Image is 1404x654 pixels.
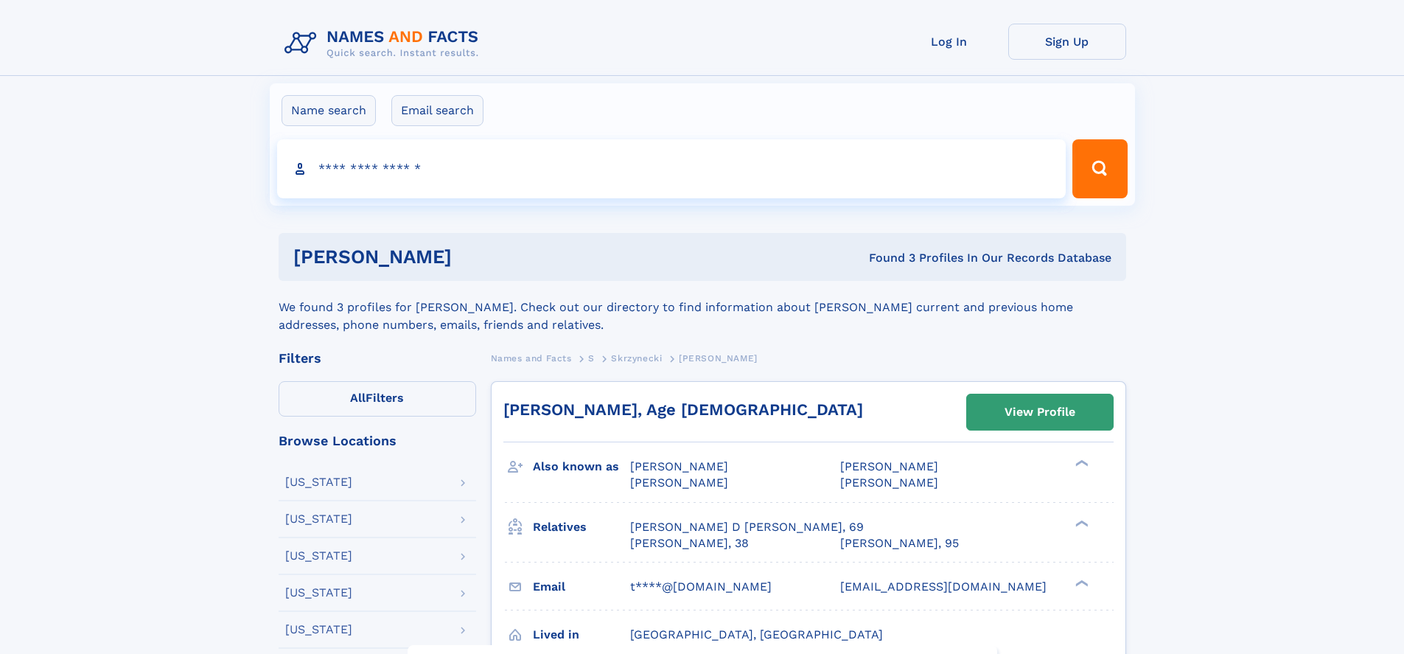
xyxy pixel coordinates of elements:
[630,535,749,552] a: [PERSON_NAME], 38
[293,248,660,266] h1: [PERSON_NAME]
[1072,459,1089,468] div: ❯
[533,622,630,647] h3: Lived in
[282,95,376,126] label: Name search
[533,574,630,599] h3: Email
[840,580,1047,594] span: [EMAIL_ADDRESS][DOMAIN_NAME]
[391,95,483,126] label: Email search
[1072,518,1089,528] div: ❯
[679,353,758,363] span: [PERSON_NAME]
[588,353,595,363] span: S
[630,476,728,490] span: [PERSON_NAME]
[279,281,1126,334] div: We found 3 profiles for [PERSON_NAME]. Check out our directory to find information about [PERSON_...
[840,459,938,473] span: [PERSON_NAME]
[1008,24,1126,60] a: Sign Up
[890,24,1008,60] a: Log In
[840,476,938,490] span: [PERSON_NAME]
[533,515,630,540] h3: Relatives
[285,587,352,599] div: [US_STATE]
[840,535,959,552] a: [PERSON_NAME], 95
[967,394,1113,430] a: View Profile
[285,513,352,525] div: [US_STATE]
[660,250,1111,266] div: Found 3 Profiles In Our Records Database
[285,624,352,636] div: [US_STATE]
[279,24,491,63] img: Logo Names and Facts
[1005,395,1075,429] div: View Profile
[279,434,476,448] div: Browse Locations
[611,353,662,363] span: Skrzynecki
[533,454,630,479] h3: Also known as
[350,391,366,405] span: All
[503,400,863,419] a: [PERSON_NAME], Age [DEMOGRAPHIC_DATA]
[279,352,476,365] div: Filters
[277,139,1066,198] input: search input
[1072,578,1089,588] div: ❯
[630,459,728,473] span: [PERSON_NAME]
[285,550,352,562] div: [US_STATE]
[588,349,595,367] a: S
[630,627,883,641] span: [GEOGRAPHIC_DATA], [GEOGRAPHIC_DATA]
[630,519,864,535] a: [PERSON_NAME] D [PERSON_NAME], 69
[1072,139,1127,198] button: Search Button
[611,349,662,367] a: Skrzynecki
[285,476,352,488] div: [US_STATE]
[491,349,572,367] a: Names and Facts
[279,381,476,417] label: Filters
